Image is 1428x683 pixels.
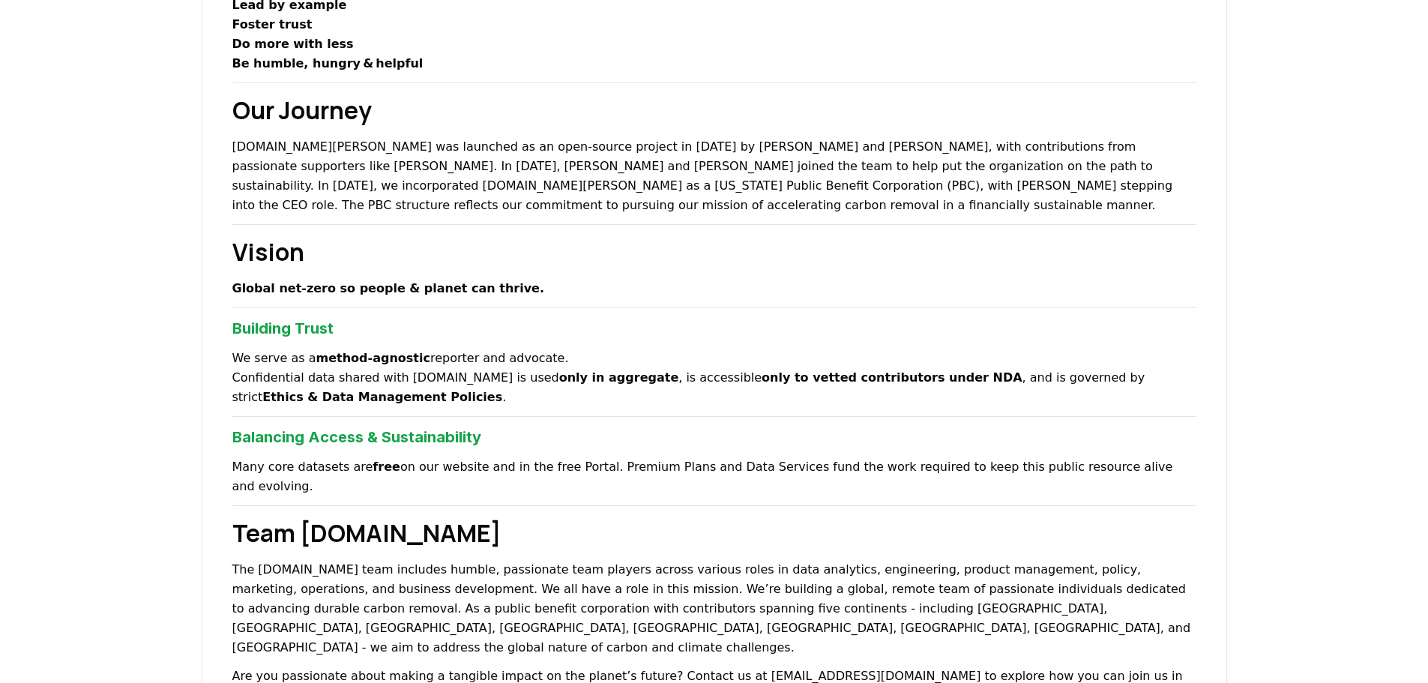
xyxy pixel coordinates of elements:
[232,457,1196,496] p: Many core datasets are on our website and in the free Portal. Premium Plans and Data Services fun...
[232,92,1196,128] h2: Our Journey
[232,560,1196,658] p: The [DOMAIN_NAME] team includes humble, passionate team players across various roles in data anal...
[232,234,1196,270] h2: Vision
[559,370,679,385] strong: only in aggregate
[762,370,1022,385] strong: only to vetted contributors under NDA
[262,390,502,404] strong: Ethics & Data Management Policies
[232,349,1196,407] p: We serve as a reporter and advocate. Confidential data shared with [DOMAIN_NAME] is used , is acc...
[232,17,313,31] strong: Foster trust
[232,317,1196,340] h3: Building Trust
[232,137,1196,215] p: [DOMAIN_NAME][PERSON_NAME] was launched as an open-source project in [DATE] by [PERSON_NAME] and ...
[373,460,400,474] strong: free
[232,426,1196,448] h3: Balancing Access & Sustainability
[316,351,430,365] strong: method‑agnostic
[232,37,354,51] strong: Do more with less
[232,281,545,295] strong: Global net‑zero so people & planet can thrive.
[232,56,424,70] strong: Be humble, hungry & helpful
[232,515,1196,551] h2: Team [DOMAIN_NAME]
